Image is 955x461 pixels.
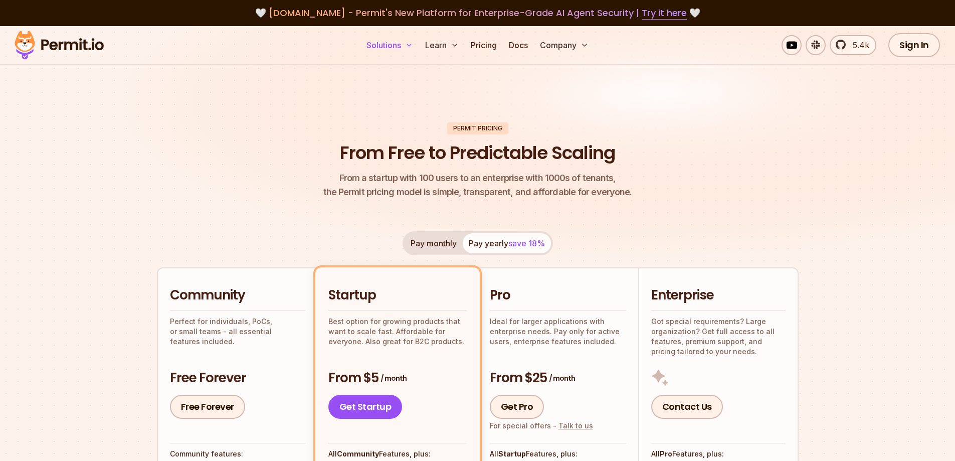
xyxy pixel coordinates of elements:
[328,317,467,347] p: Best option for growing products that want to scale fast. Affordable for everyone. Also great for...
[340,140,615,166] h1: From Free to Predictable Scaling
[660,449,672,458] strong: Pro
[323,171,632,185] span: From a startup with 100 users to an enterprise with 1000s of tenants,
[651,317,786,357] p: Got special requirements? Large organization? Get full access to all features, premium support, a...
[888,33,940,57] a: Sign In
[380,373,407,383] span: / month
[447,122,508,134] div: Permit Pricing
[405,233,463,253] button: Pay monthly
[170,317,305,347] p: Perfect for individuals, PoCs, or small teams - all essential features included.
[830,35,876,55] a: 5.4k
[170,286,305,304] h2: Community
[170,369,305,387] h3: Free Forever
[651,395,723,419] a: Contact Us
[490,369,626,387] h3: From $25
[490,449,626,459] h4: All Features, plus:
[328,395,403,419] a: Get Startup
[490,286,626,304] h2: Pro
[328,449,467,459] h4: All Features, plus:
[490,395,544,419] a: Get Pro
[847,39,869,51] span: 5.4k
[328,286,467,304] h2: Startup
[498,449,526,458] strong: Startup
[421,35,463,55] button: Learn
[170,449,305,459] h4: Community features:
[490,317,626,347] p: Ideal for larger applications with enterprise needs. Pay only for active users, enterprise featur...
[651,286,786,304] h2: Enterprise
[505,35,532,55] a: Docs
[337,449,379,458] strong: Community
[651,449,786,459] h4: All Features, plus:
[170,395,245,419] a: Free Forever
[323,171,632,199] p: the Permit pricing model is simple, transparent, and affordable for everyone.
[24,6,931,20] div: 🤍 🤍
[467,35,501,55] a: Pricing
[269,7,687,19] span: [DOMAIN_NAME] - Permit's New Platform for Enterprise-Grade AI Agent Security |
[328,369,467,387] h3: From $5
[490,421,593,431] div: For special offers -
[549,373,575,383] span: / month
[362,35,417,55] button: Solutions
[558,421,593,430] a: Talk to us
[536,35,593,55] button: Company
[642,7,687,20] a: Try it here
[10,28,108,62] img: Permit logo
